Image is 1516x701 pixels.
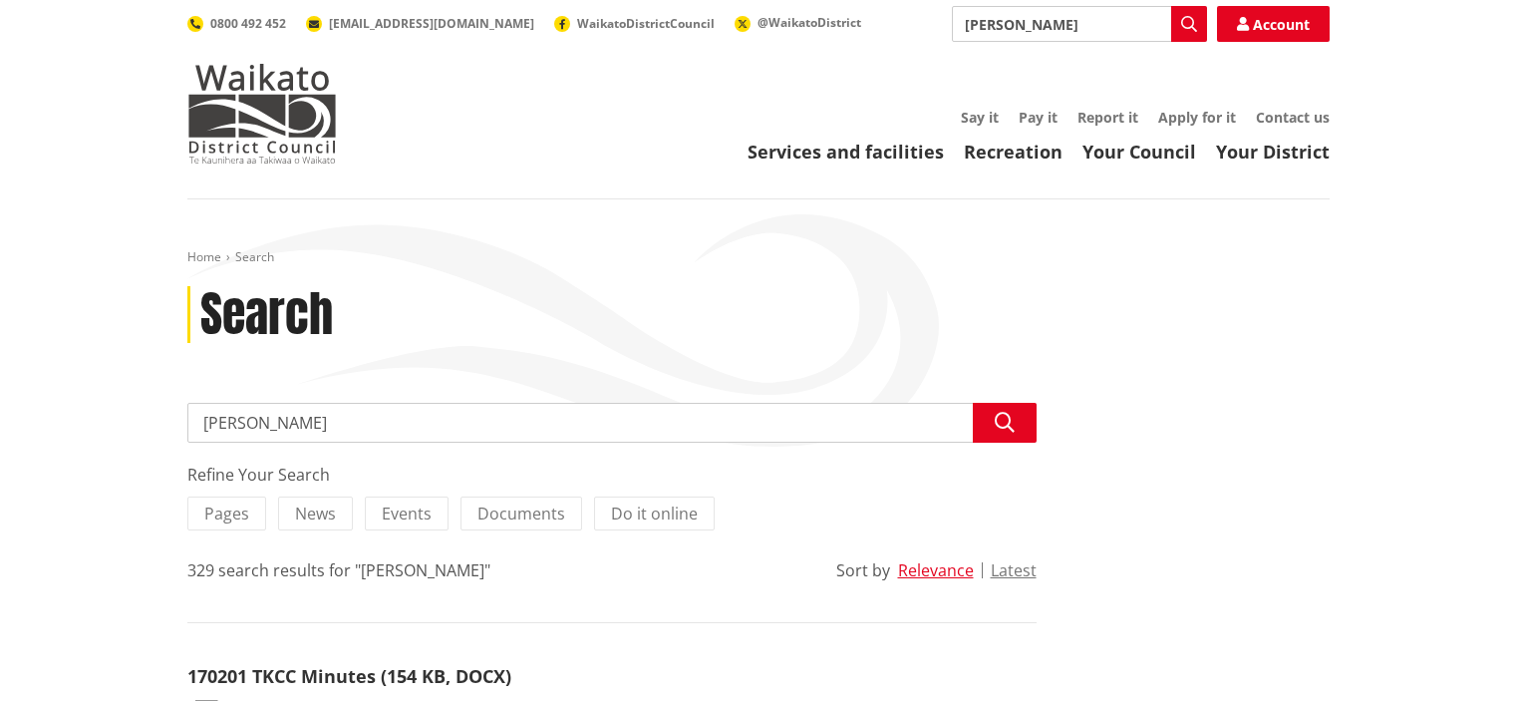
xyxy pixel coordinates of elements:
[200,286,333,344] h1: Search
[295,503,336,525] span: News
[1217,6,1330,42] a: Account
[187,64,337,164] img: Waikato District Council - Te Kaunihera aa Takiwaa o Waikato
[961,108,999,127] a: Say it
[187,249,1330,266] nav: breadcrumb
[577,15,715,32] span: WaikatoDistrictCouncil
[758,14,861,31] span: @WaikatoDistrict
[1158,108,1236,127] a: Apply for it
[329,15,534,32] span: [EMAIL_ADDRESS][DOMAIN_NAME]
[611,503,698,525] span: Do it online
[210,15,286,32] span: 0800 492 452
[382,503,432,525] span: Events
[187,664,511,688] a: 170201 TKCC Minutes (154 KB, DOCX)
[204,503,249,525] span: Pages
[187,558,490,582] div: 329 search results for "[PERSON_NAME]"
[187,248,221,265] a: Home
[1216,140,1330,164] a: Your District
[1256,108,1330,127] a: Contact us
[952,6,1207,42] input: Search input
[554,15,715,32] a: WaikatoDistrictCouncil
[964,140,1062,164] a: Recreation
[306,15,534,32] a: [EMAIL_ADDRESS][DOMAIN_NAME]
[187,463,1037,487] div: Refine Your Search
[187,403,1037,443] input: Search input
[1019,108,1058,127] a: Pay it
[836,558,890,582] div: Sort by
[748,140,944,164] a: Services and facilities
[735,14,861,31] a: @WaikatoDistrict
[991,561,1037,579] button: Latest
[235,248,274,265] span: Search
[1077,108,1138,127] a: Report it
[1082,140,1196,164] a: Your Council
[477,503,565,525] span: Documents
[187,15,286,32] a: 0800 492 452
[898,561,974,579] button: Relevance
